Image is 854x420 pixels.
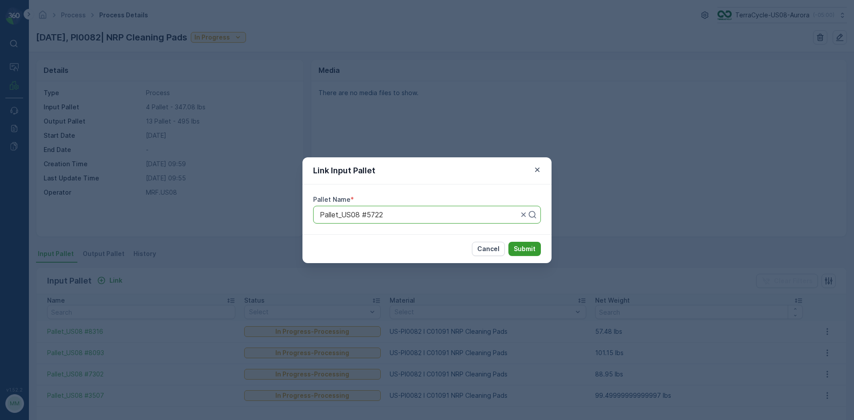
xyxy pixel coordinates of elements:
p: Cancel [477,244,500,253]
button: Submit [508,242,541,256]
button: Cancel [472,242,505,256]
p: Submit [514,244,536,253]
p: Link Input Pallet [313,164,375,177]
label: Pallet Name [313,196,350,203]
